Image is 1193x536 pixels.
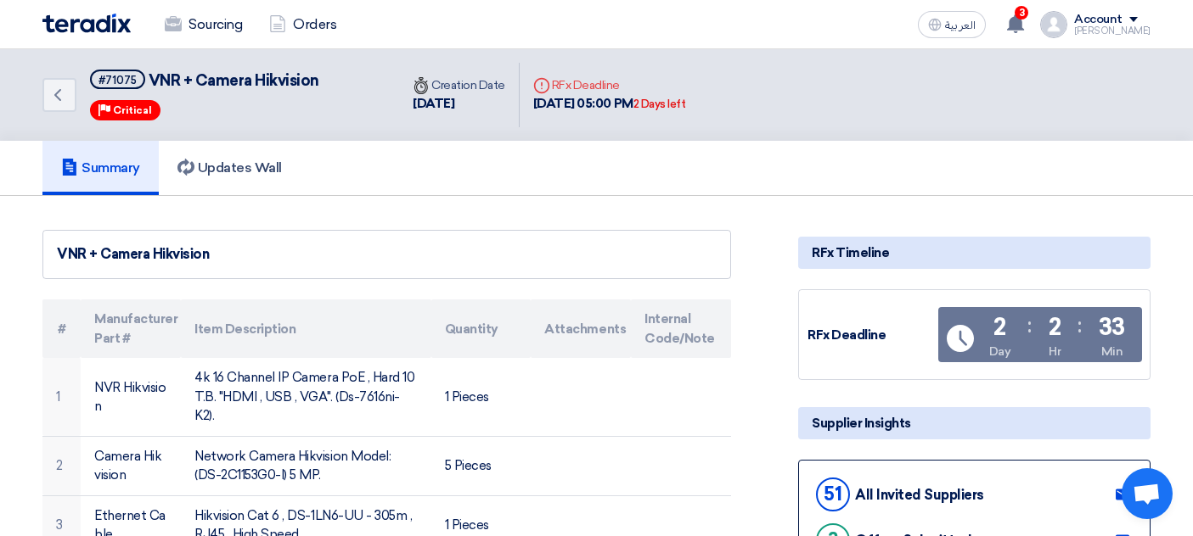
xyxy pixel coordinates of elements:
[798,237,1151,269] div: RFx Timeline
[181,436,430,495] td: Network Camera Hikvision Model: (DS-2C1153G0-I) 5 MP.
[1015,6,1028,20] span: 3
[808,326,935,345] div: RFx Deadline
[413,76,505,94] div: Creation Date
[1040,11,1067,38] img: profile_test.png
[181,299,430,358] th: Item Description
[1049,343,1061,360] div: Hr
[1122,468,1173,519] a: Open chat
[1078,310,1082,341] div: :
[1027,310,1032,341] div: :
[533,94,686,114] div: [DATE] 05:00 PM
[42,436,81,495] td: 2
[57,244,717,265] div: VNR + Camera Hikvision
[181,358,430,436] td: 4k 16 Channel IP Camera PoE , Hard 10 T.B. "HDMI , USB , VGA". (Ds-7616ni-K2).
[256,6,350,43] a: Orders
[431,358,532,436] td: 1 Pieces
[98,75,137,86] div: #71075
[81,358,181,436] td: NVR Hikvision
[431,299,532,358] th: Quantity
[798,407,1151,439] div: Supplier Insights
[42,358,81,436] td: 1
[1101,343,1123,360] div: Min
[631,299,731,358] th: Internal Code/Note
[945,20,976,31] span: العربية
[113,104,152,116] span: Critical
[989,343,1011,360] div: Day
[1074,26,1151,36] div: [PERSON_NAME]
[42,141,159,195] a: Summary
[413,94,505,114] div: [DATE]
[816,477,850,511] div: 51
[151,6,256,43] a: Sourcing
[993,315,1006,339] div: 2
[149,71,319,90] span: VNR + Camera Hikvision
[431,436,532,495] td: 5 Pieces
[918,11,986,38] button: العربية
[177,159,282,176] h5: Updates Wall
[61,159,140,176] h5: Summary
[1074,13,1123,27] div: Account
[531,299,631,358] th: Attachments
[42,14,131,33] img: Teradix logo
[42,299,81,358] th: #
[1049,315,1061,339] div: 2
[90,70,319,91] h5: VNR + Camera Hikvision
[633,96,686,113] div: 2 Days left
[159,141,301,195] a: Updates Wall
[1099,315,1125,339] div: 33
[855,487,984,503] div: All Invited Suppliers
[533,76,686,94] div: RFx Deadline
[81,436,181,495] td: Camera Hikvision
[81,299,181,358] th: Manufacturer Part #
